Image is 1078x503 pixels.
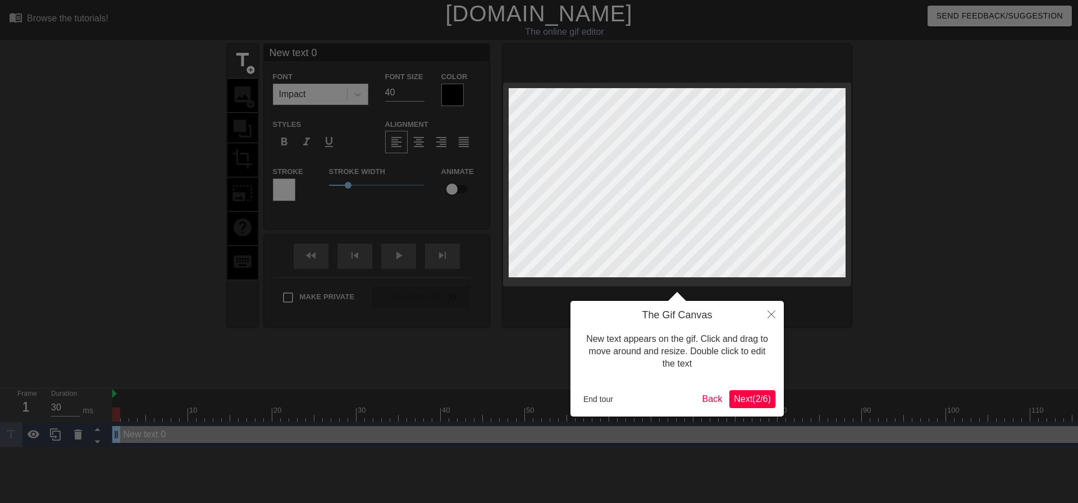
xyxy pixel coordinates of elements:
[698,390,727,408] button: Back
[759,301,784,327] button: Close
[734,394,771,404] span: Next ( 2 / 6 )
[729,390,775,408] button: Next
[579,309,775,322] h4: The Gif Canvas
[579,322,775,382] div: New text appears on the gif. Click and drag to move around and resize. Double click to edit the text
[579,391,618,408] button: End tour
